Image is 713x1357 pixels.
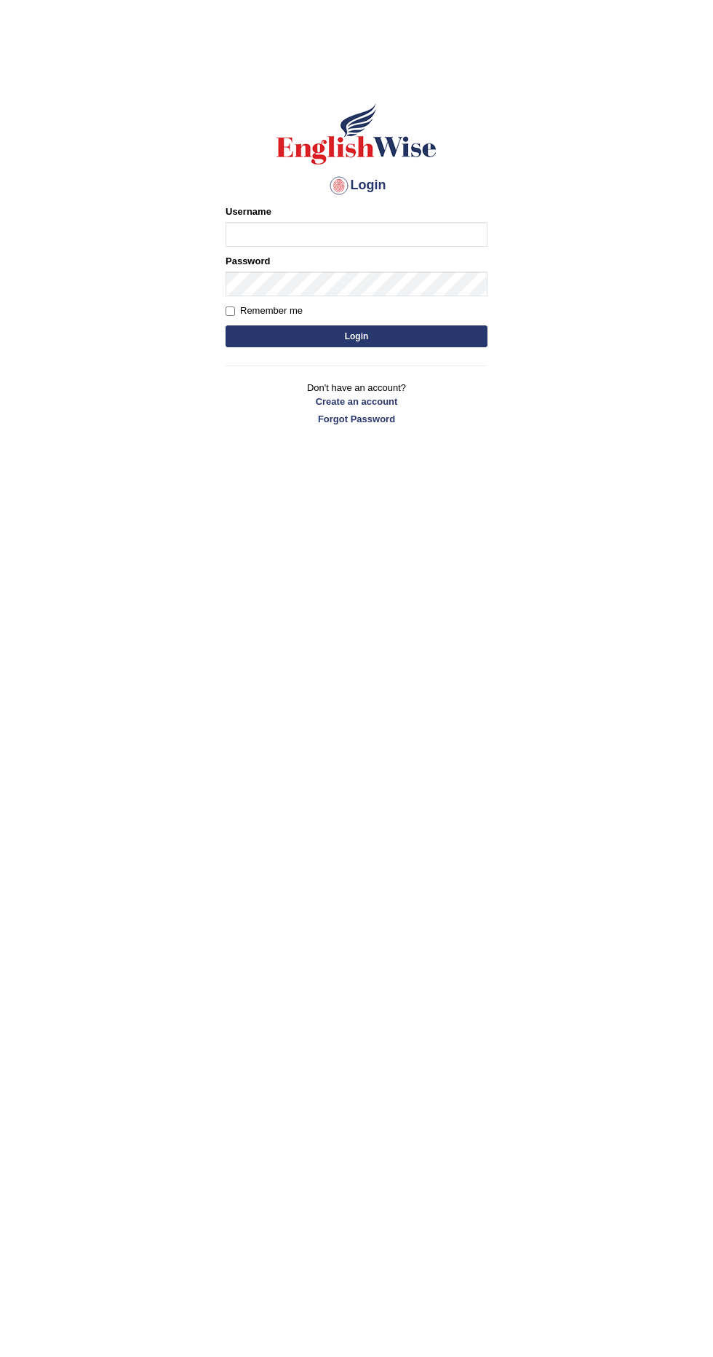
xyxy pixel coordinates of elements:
input: Remember me [226,306,235,316]
h4: Login [226,174,487,197]
a: Create an account [226,395,487,408]
p: Don't have an account? [226,381,487,426]
label: Username [226,205,271,218]
img: Logo of English Wise sign in for intelligent practice with AI [274,101,439,167]
label: Password [226,254,270,268]
button: Login [226,325,487,347]
label: Remember me [226,304,303,318]
a: Forgot Password [226,412,487,426]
